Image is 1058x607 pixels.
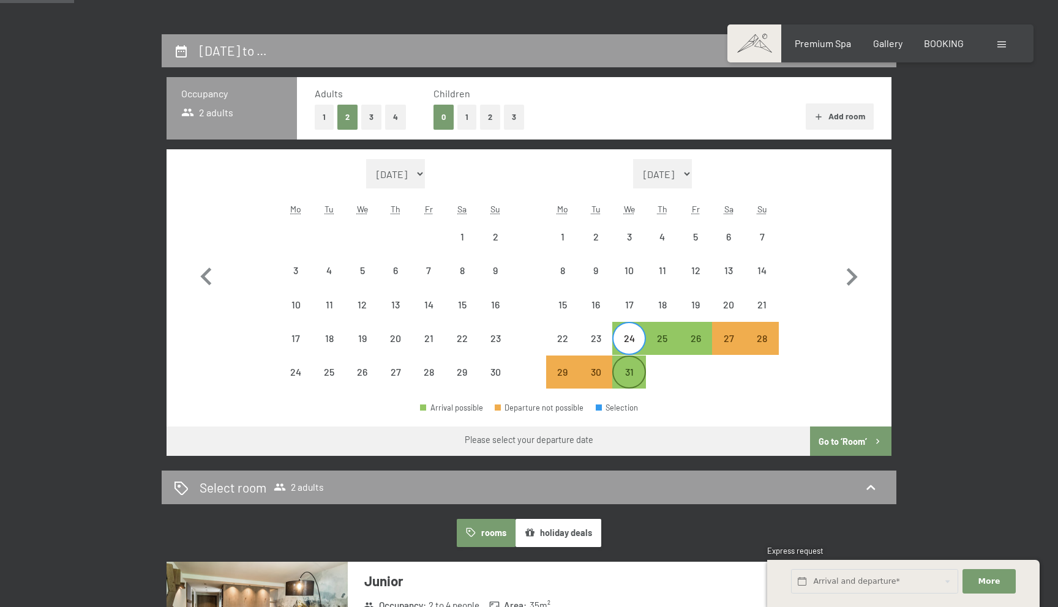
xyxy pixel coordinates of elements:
[379,288,412,321] div: Departure not possible
[679,322,712,355] div: Departure possible
[379,288,412,321] div: Thu Nov 13 2025
[200,479,266,496] h2: Select room
[757,204,767,214] abbr: Sunday
[547,232,578,263] div: 1
[479,322,512,355] div: Sun Nov 23 2025
[480,232,511,263] div: 2
[279,322,312,355] div: Mon Nov 17 2025
[546,322,579,355] div: Mon Dec 22 2025
[490,204,500,214] abbr: Sunday
[579,254,612,287] div: Tue Dec 09 2025
[412,322,445,355] div: Departure not possible
[346,356,379,389] div: Departure not possible
[504,105,524,130] button: 3
[189,159,224,389] button: Previous month
[516,519,601,547] button: holiday deals
[181,87,282,100] h3: Occupancy
[280,333,311,364] div: 17
[479,356,512,389] div: Sun Nov 30 2025
[679,254,712,287] div: Departure not possible
[713,232,744,263] div: 6
[380,333,411,364] div: 20
[312,322,345,355] div: Tue Nov 18 2025
[480,367,511,398] div: 30
[767,546,824,556] span: Express request
[457,105,476,130] button: 1
[412,254,445,287] div: Fri Nov 07 2025
[347,300,378,330] div: 12
[712,288,745,321] div: Departure not possible
[924,37,964,49] span: BOOKING
[579,254,612,287] div: Departure not possible
[612,220,645,253] div: Wed Dec 03 2025
[680,266,711,296] div: 12
[679,220,712,253] div: Departure not possible
[346,322,379,355] div: Departure not possible
[746,254,779,287] div: Departure not possible
[613,333,644,364] div: 24
[647,300,678,330] div: 18
[446,220,479,253] div: Sat Nov 01 2025
[613,266,644,296] div: 10
[357,204,368,214] abbr: Wednesday
[746,254,779,287] div: Sun Dec 14 2025
[312,254,345,287] div: Departure not possible
[546,356,579,389] div: Mon Dec 29 2025
[446,356,479,389] div: Departure not possible
[313,333,344,364] div: 18
[425,204,433,214] abbr: Friday
[646,220,679,253] div: Thu Dec 04 2025
[978,576,1000,587] span: More
[646,322,679,355] div: Thu Dec 25 2025
[433,105,454,130] button: 0
[580,367,611,398] div: 30
[546,254,579,287] div: Departure not possible
[479,356,512,389] div: Departure not possible
[712,220,745,253] div: Sat Dec 06 2025
[646,288,679,321] div: Departure not possible
[413,300,444,330] div: 14
[312,288,345,321] div: Departure not possible
[279,254,312,287] div: Mon Nov 03 2025
[433,88,470,99] span: Children
[413,333,444,364] div: 21
[412,356,445,389] div: Departure not possible
[612,220,645,253] div: Departure not possible
[346,288,379,321] div: Wed Nov 12 2025
[806,103,874,130] button: Add room
[413,266,444,296] div: 7
[613,300,644,330] div: 17
[380,266,411,296] div: 6
[380,367,411,398] div: 27
[480,105,500,130] button: 2
[279,254,312,287] div: Departure not possible
[962,569,1015,594] button: More
[280,300,311,330] div: 10
[795,37,851,49] span: Premium Spa
[280,266,311,296] div: 3
[379,322,412,355] div: Departure not possible
[364,572,729,590] h3: Junior
[446,288,479,321] div: Departure not possible
[446,254,479,287] div: Departure not possible
[647,266,678,296] div: 11
[712,322,745,355] div: Departure not possible. The selected period requires a minimum stay.
[596,404,639,412] div: Selection
[446,322,479,355] div: Departure not possible
[279,356,312,389] div: Departure not possible
[646,254,679,287] div: Thu Dec 11 2025
[579,356,612,389] div: Tue Dec 30 2025
[810,426,891,456] button: Go to ‘Room’
[546,322,579,355] div: Departure not possible
[479,254,512,287] div: Departure not possible
[647,232,678,263] div: 4
[361,105,381,130] button: 3
[312,322,345,355] div: Departure not possible
[325,204,334,214] abbr: Tuesday
[465,434,593,446] div: Please select your departure date
[612,288,645,321] div: Departure not possible
[200,43,267,58] h2: [DATE] to …
[579,356,612,389] div: Departure not possible. The selected period requires a minimum stay.
[346,322,379,355] div: Wed Nov 19 2025
[447,367,478,398] div: 29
